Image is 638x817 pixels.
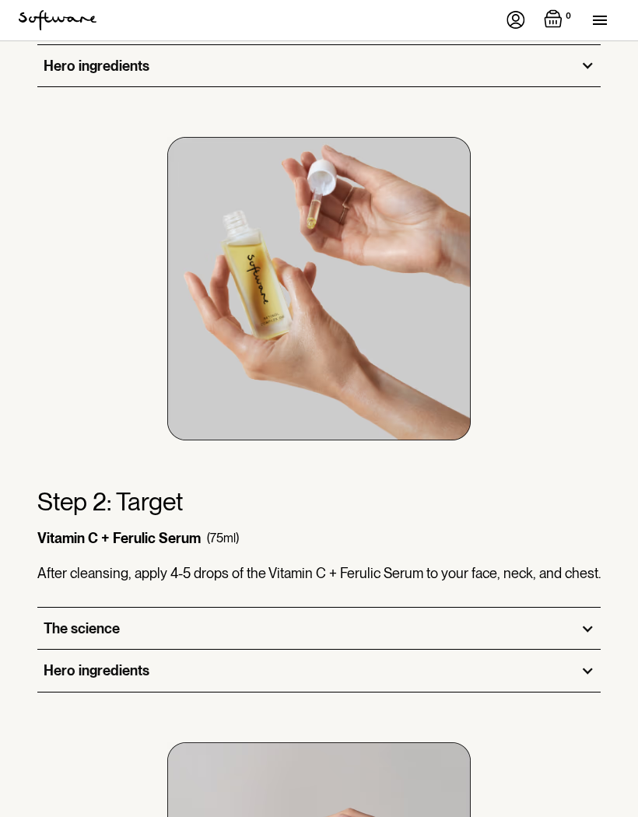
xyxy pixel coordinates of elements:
[19,10,96,30] img: Software Logo
[44,662,149,679] div: Hero ingredients
[563,9,574,23] div: 0
[37,530,201,547] div: Vitamin C + Ferulic Serum
[37,487,183,517] h3: Step 2: Target
[44,620,120,637] div: The science
[207,531,239,545] div: (75ml)
[44,58,149,75] div: Hero ingredients
[19,10,96,30] a: home
[37,565,601,582] p: After cleansing, apply 4-5 drops of the Vitamin C + Ferulic Serum to your face, neck, and chest.
[544,9,574,31] a: Open empty cart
